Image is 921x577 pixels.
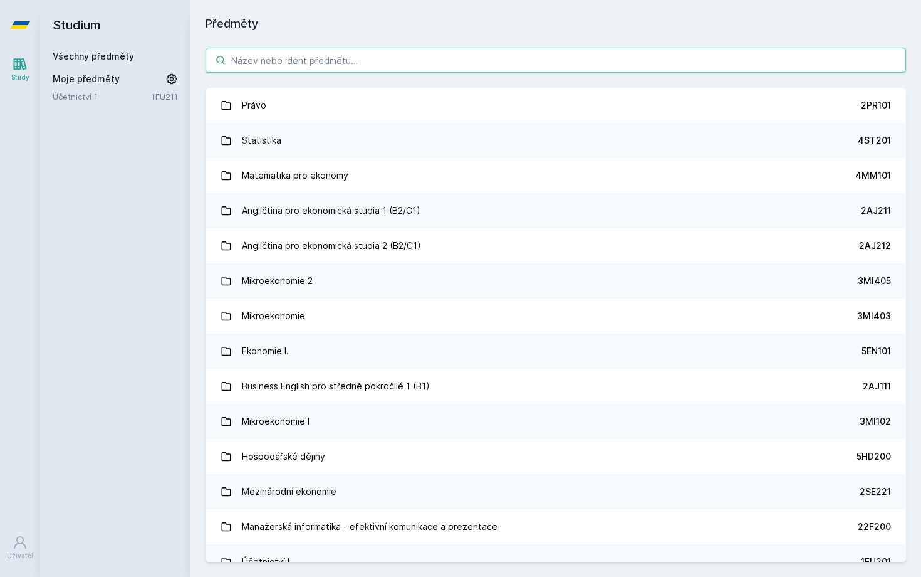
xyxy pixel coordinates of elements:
div: Mikroekonomie [242,304,305,329]
div: 2AJ211 [861,204,891,217]
a: Ekonomie I. 5EN101 [206,334,906,369]
div: Matematika pro ekonomy [242,163,348,188]
div: Ekonomie I. [242,339,289,364]
a: Mikroekonomie I 3MI102 [206,404,906,439]
div: Angličtina pro ekonomická studia 2 (B2/C1) [242,233,421,258]
div: 4MM101 [855,169,891,182]
div: 2AJ212 [859,240,891,252]
div: Study [11,73,29,82]
a: Právo 2PR101 [206,88,906,123]
div: 5HD200 [856,450,891,463]
div: 1FU201 [861,556,891,568]
div: 5EN101 [861,345,891,357]
a: Study [3,50,38,88]
div: 3MI403 [857,310,891,322]
a: Mezinárodní ekonomie 2SE221 [206,474,906,509]
div: 2AJ111 [863,380,891,393]
div: 2PR101 [861,99,891,112]
a: Business English pro středně pokročilé 1 (B1) 2AJ111 [206,369,906,404]
input: Název nebo ident předmětu… [206,48,906,73]
a: Manažerská informatika - efektivní komunikace a prezentace 22F200 [206,509,906,544]
div: Uživatel [7,551,33,561]
div: Mezinárodní ekonomie [242,479,336,504]
div: 3MI405 [858,275,891,287]
div: Angličtina pro ekonomická studia 1 (B2/C1) [242,198,420,223]
a: Mikroekonomie 3MI403 [206,299,906,334]
div: Statistika [242,128,281,153]
a: Všechny předměty [53,51,134,61]
div: Manažerská informatika - efektivní komunikace a prezentace [242,514,497,539]
a: Statistika 4ST201 [206,123,906,158]
div: 4ST201 [858,134,891,147]
div: 3MI102 [860,415,891,428]
div: Mikroekonomie I [242,409,310,434]
span: Moje předměty [53,73,120,85]
a: Matematika pro ekonomy 4MM101 [206,158,906,193]
a: Angličtina pro ekonomická studia 2 (B2/C1) 2AJ212 [206,228,906,263]
a: Hospodářské dějiny 5HD200 [206,439,906,474]
div: Účetnictví I. [242,549,292,574]
h1: Předměty [206,15,906,33]
a: Mikroekonomie 2 3MI405 [206,263,906,299]
a: 1FU211 [152,92,178,102]
div: 22F200 [858,521,891,533]
div: Business English pro středně pokročilé 1 (B1) [242,374,430,399]
div: Hospodářské dějiny [242,444,325,469]
div: Právo [242,93,266,118]
div: 2SE221 [860,485,891,498]
a: Účetnictví 1 [53,90,152,103]
div: Mikroekonomie 2 [242,268,313,294]
a: Angličtina pro ekonomická studia 1 (B2/C1) 2AJ211 [206,193,906,228]
a: Uživatel [3,529,38,567]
